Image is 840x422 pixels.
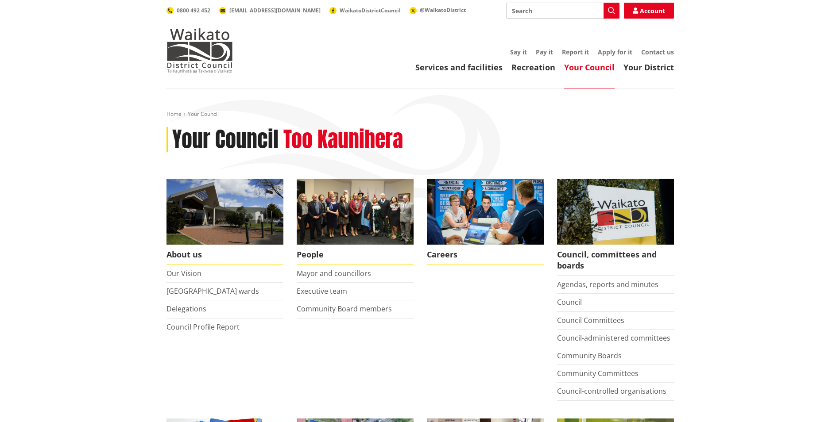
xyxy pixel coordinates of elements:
[557,245,674,276] span: Council, committees and boards
[598,48,632,56] a: Apply for it
[410,6,466,14] a: @WaikatoDistrict
[557,386,666,396] a: Council-controlled organisations
[166,322,240,332] a: Council Profile Report
[557,179,674,245] img: Waikato-District-Council-sign
[177,7,210,14] span: 0800 492 452
[166,245,283,265] span: About us
[340,7,401,14] span: WaikatoDistrictCouncil
[562,48,589,56] a: Report it
[624,3,674,19] a: Account
[557,368,639,378] a: Community Committees
[557,351,622,361] a: Community Boards
[166,179,283,245] img: WDC Building 0015
[506,3,619,19] input: Search input
[166,179,283,265] a: WDC Building 0015 About us
[557,333,670,343] a: Council-administered committees
[427,179,544,265] a: Careers
[415,62,503,73] a: Services and facilities
[297,269,371,278] a: Mayor and councillors
[623,62,674,73] a: Your District
[297,304,392,314] a: Community Board members
[297,245,414,265] span: People
[510,48,527,56] a: Say it
[557,280,658,289] a: Agendas, reports and minutes
[511,62,555,73] a: Recreation
[297,179,414,245] img: 2022 Council
[229,7,321,14] span: [EMAIL_ADDRESS][DOMAIN_NAME]
[219,7,321,14] a: [EMAIL_ADDRESS][DOMAIN_NAME]
[166,110,182,118] a: Home
[283,127,403,153] h2: Too Kaunihera
[166,286,259,296] a: [GEOGRAPHIC_DATA] wards
[536,48,553,56] a: Pay it
[427,179,544,245] img: Office staff in meeting - Career page
[166,304,206,314] a: Delegations
[557,297,582,307] a: Council
[557,315,624,325] a: Council Committees
[166,7,210,14] a: 0800 492 452
[641,48,674,56] a: Contact us
[564,62,615,73] a: Your Council
[557,179,674,276] a: Waikato-District-Council-sign Council, committees and boards
[427,245,544,265] span: Careers
[420,6,466,14] span: @WaikatoDistrict
[172,127,279,153] h1: Your Council
[166,111,674,118] nav: breadcrumb
[166,269,201,278] a: Our Vision
[297,179,414,265] a: 2022 Council People
[188,110,219,118] span: Your Council
[329,7,401,14] a: WaikatoDistrictCouncil
[166,28,233,73] img: Waikato District Council - Te Kaunihera aa Takiwaa o Waikato
[297,286,347,296] a: Executive team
